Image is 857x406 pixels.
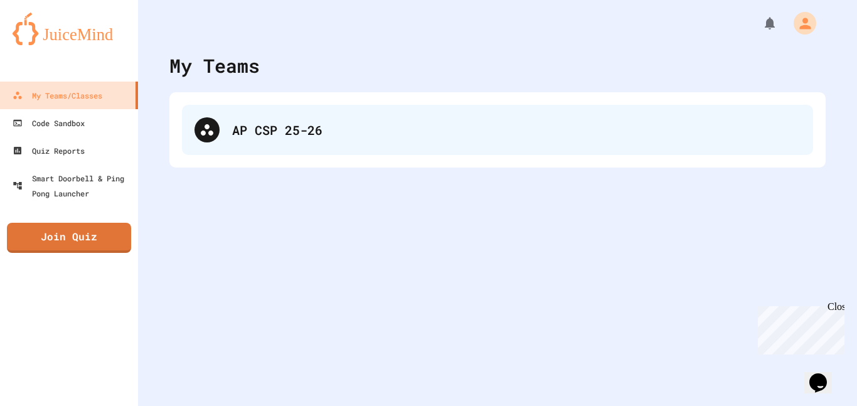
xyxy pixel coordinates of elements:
[804,356,844,393] iframe: chat widget
[13,143,85,158] div: Quiz Reports
[753,301,844,355] iframe: chat widget
[232,120,801,139] div: AP CSP 25-26
[780,9,819,38] div: My Account
[182,105,813,155] div: AP CSP 25-26
[13,115,85,131] div: Code Sandbox
[5,5,87,80] div: Chat with us now!Close
[13,171,133,201] div: Smart Doorbell & Ping Pong Launcher
[13,88,102,103] div: My Teams/Classes
[739,13,780,34] div: My Notifications
[13,13,125,45] img: logo-orange.svg
[7,223,131,253] a: Join Quiz
[169,51,260,80] div: My Teams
